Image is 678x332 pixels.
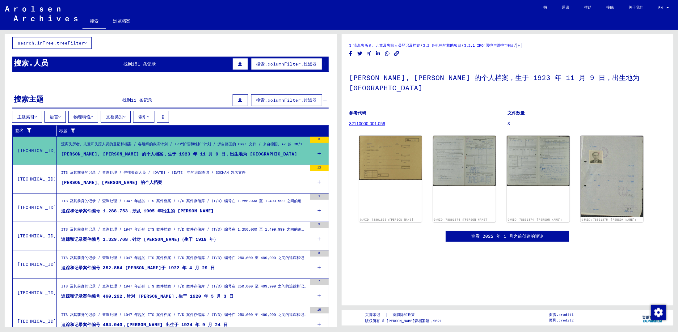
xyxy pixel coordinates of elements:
font: 8 [318,251,320,255]
font: 语言 [50,114,58,120]
font: 浏览档案 [113,18,131,24]
button: 在 Facebook 上分享 [347,50,354,57]
font: 9 [318,222,320,226]
button: 搜索.columnFilter.过滤器 [251,94,322,106]
font: 主题索引 [17,114,35,120]
font: 标题 [59,128,68,134]
img: 001.jpg [359,136,422,180]
font: 追踪和记录案件编号 1.288.753，涉及 1905 年出生的 [PERSON_NAME] [61,208,214,214]
font: 追踪和记录案件编号 1.329.768，针对 [PERSON_NAME]（生于 1918 年） [61,236,218,242]
button: 复制链接 [394,50,400,57]
img: 001.jpg [433,136,496,186]
font: ITS 及其前身的记录 / 查询处理 / 1947 年起的 ITS 案件档案 / T/D 案件存储库 / (T/D) 编号在 250,000 至 499,999 之间的追踪和记录案件 / (T/... [61,284,425,288]
font: [TECHNICAL_ID] [17,290,56,296]
a: 3.2.1 IRO“照护与维护”项目 [464,43,514,48]
button: 在 WhatsApp 上分享 [384,50,391,57]
font: [PERSON_NAME]、[PERSON_NAME] 的个人档案 [61,180,162,185]
font: ITS 及其前身的记录 / 查询处理 / 1947 年起的 ITS 案件档案 / T/D 案件存储库 / (T/D) 编号在 250,000 至 499,999 之间的追踪和记录案件 / (T/... [61,312,425,317]
font: 搜索 [90,18,99,24]
div: 签名 [15,126,58,136]
font: 3 [507,121,510,126]
font: 查看 2022 年 1 月之前创建的评论 [471,233,544,239]
a: 页脚隐私政策 [388,312,423,318]
font: 签名 [15,128,24,133]
font: 15 [318,308,321,312]
font: 捐 [543,5,547,10]
a: 32110000 001.059 [349,121,385,126]
a: 查看 2022 年 1 月之前创建的评论 [471,233,544,240]
img: yv_logo.png [641,310,664,325]
a: 页脚印记 [365,312,385,318]
font: [PERSON_NAME], [PERSON_NAME] 的个人档案，生于 1923 年 11 月 9 日，出生地为 [GEOGRAPHIC_DATA] [61,151,297,157]
button: 搜索.columnFilter.过滤器 [251,58,322,70]
a: 文档ID：78861874（[PERSON_NAME]） [433,218,490,221]
font: 帮助 [584,5,592,10]
font: 页脚.credit1 [549,312,574,317]
font: 7 [318,279,320,283]
button: 语言 [44,111,66,123]
img: 001.jpg [581,136,643,217]
a: 3 流离失所者、儿童及失踪人员登记及档案 [349,43,420,48]
font: ITS 及其前身的记录 / 查询处理 / 1947 年起的 ITS 案件档案 / T/D 案件存储库 / (T/D) 编号在 1.250.000 至 1.499.999 之间的追踪和记录案件 /... [61,198,443,203]
font: 页脚隐私政策 [393,312,415,317]
font: [PERSON_NAME], [PERSON_NAME] 的个人档案，生于 1923 年 11 月 9 日，出生地为 [GEOGRAPHIC_DATA] [349,73,640,92]
font: 参考代码 [349,110,367,115]
font: 物理特性 [74,114,91,120]
font: / [514,42,517,48]
font: [TECHNICAL_ID] [17,262,56,267]
font: 页脚印记 [365,312,380,317]
font: [TECHNICAL_ID] [17,233,56,239]
div: 标题 [59,126,323,136]
font: 4 [318,194,320,198]
button: search.inTree.treeFilter [12,37,92,49]
font: 追踪和记录案件编号 460.292，针对 [PERSON_NAME]，生于 1920 年 5 月 3 日 [61,293,234,299]
font: [TECHNICAL_ID] [17,205,56,210]
a: 3.2 各机构的救助项目 [423,43,461,48]
button: 文档类别 [101,111,131,123]
font: 文件数量 [507,110,525,115]
font: 接触 [606,5,614,10]
font: 版权所有 © [PERSON_NAME]森档案馆，2021 [365,318,442,323]
font: / [420,42,423,48]
font: 流离失所者、儿童和失踪人员的登记和档案 / 各组织的救济计划 / IRO“护理和维护”计划 / 源自德国的 CM/1 文件 / 来自德国、AZ 的 CM/1 文件 / 丢失的文件和带有 AABE... [61,142,382,146]
font: EN [658,5,663,10]
font: 通讯 [562,5,569,10]
font: 文档类别 [106,114,123,120]
font: ITS 及其前身的记录 / 查询处理 / 1947 年起的 ITS 案件档案 / T/D 案件存储库 / (T/D) 编号在 1.250.000 至 1.499.999 之间的追踪和记录案件 /... [61,227,443,232]
button: 索引 [133,111,154,123]
font: 找到 [123,61,132,67]
a: 文档ID：78861874（[PERSON_NAME]） [507,218,564,221]
font: search.inTree.treeFilter [18,40,84,46]
img: Arolsen_neg.svg [5,6,78,21]
font: 搜索.人员 [14,58,48,67]
font: 追踪和记录案件编号 464.040，[PERSON_NAME] 出生于 1924 年 9 月 24 日 [61,322,228,327]
button: 在 LinkedIn 上分享 [375,50,381,57]
button: 主题索引 [12,111,42,123]
a: 浏览档案 [106,14,138,28]
a: 文档ID：78861875（[PERSON_NAME]） [581,218,638,221]
font: 搜索.columnFilter.过滤器 [256,61,317,67]
font: 页脚.credit2 [549,318,574,322]
button: 物理特性 [68,111,98,123]
font: 追踪和记录案件编号 382.854 [PERSON_NAME]于 1922 年 4 月 29 日 [61,265,215,270]
font: 151 条记录 [132,61,156,67]
font: ITS 及其前身的记录 / 查询处理 / 1947 年起的 ITS 案件档案 / T/D 案件存储库 / (T/D) 编号在 250,000 至 499,999 之间的追踪和记录案件 / (T/... [61,255,425,260]
a: 搜索 [82,14,106,30]
font: 搜索.columnFilter.过滤器 [256,97,317,103]
font: 关于我们 [629,5,643,10]
img: 更改同意 [651,305,666,320]
font: 索引 [138,114,147,120]
a: 文档ID：78861873（[PERSON_NAME]） [360,218,416,221]
font: [TECHNICAL_ID] [17,318,56,324]
font: | [385,312,388,317]
img: 002.jpg [507,136,570,186]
